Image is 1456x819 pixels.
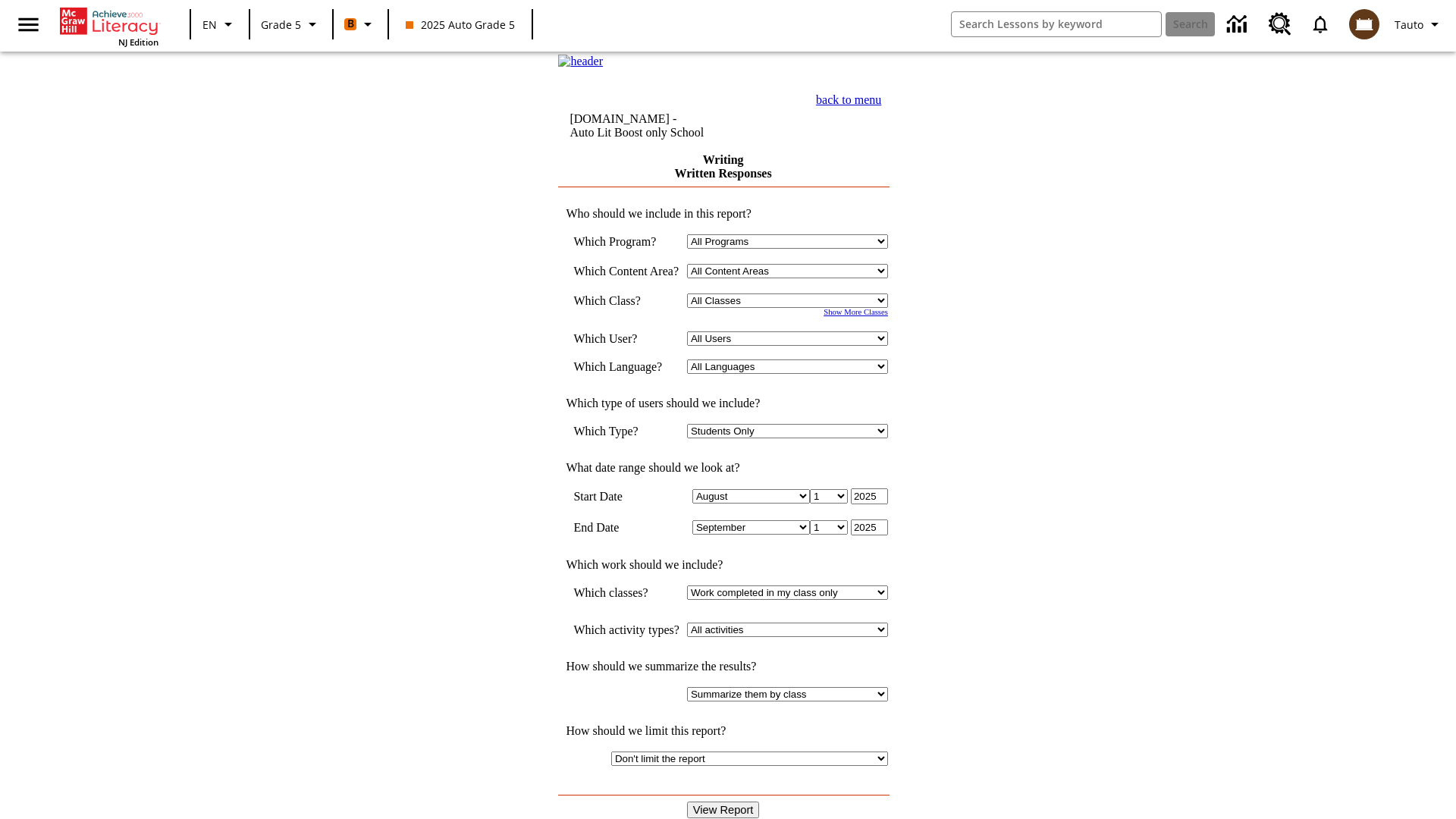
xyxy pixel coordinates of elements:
span: Grade 5 [261,17,301,33]
a: Resource Center, Will open in new tab [1260,4,1301,45]
button: Select a new avatar [1340,5,1389,44]
td: How should we limit this report? [558,724,888,738]
td: Which classes? [573,585,679,600]
a: Writing Written Responses [675,153,772,180]
td: Which Language? [573,359,679,374]
td: Start Date [573,488,679,504]
td: Which Program? [573,234,679,249]
td: What date range should we look at? [558,461,888,475]
td: [DOMAIN_NAME] - [570,112,762,140]
td: Which activity types? [573,623,679,637]
div: Home [60,5,158,48]
button: Profile/Settings [1389,11,1450,38]
a: back to menu [816,93,881,106]
td: How should we summarize the results? [558,660,888,673]
input: search field [952,12,1161,36]
button: Language: EN, Select a language [196,11,244,38]
td: Which Type? [573,424,679,438]
span: Tauto [1395,17,1423,33]
img: header [558,55,603,68]
button: Boost Class color is orange. Change class color [338,11,383,38]
span: 2025 Auto Grade 5 [406,17,515,33]
button: Grade: Grade 5, Select a grade [255,11,328,38]
span: EN [202,17,217,33]
input: View Report [687,802,760,818]
nobr: Which Content Area? [573,265,679,278]
td: Who should we include in this report? [558,207,888,221]
span: NJ Edition [118,36,158,48]
a: Show More Classes [824,308,888,316]
td: End Date [573,519,679,535]
span: B [347,14,354,33]
td: Which work should we include? [558,558,888,572]
button: Open side menu [6,2,51,47]
td: Which User? [573,331,679,346]
a: Notifications [1301,5,1340,44]
nobr: Auto Lit Boost only School [570,126,704,139]
img: avatar image [1349,9,1379,39]
td: Which Class? [573,293,679,308]
a: Data Center [1218,4,1260,45]
td: Which type of users should we include? [558,397,888,410]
